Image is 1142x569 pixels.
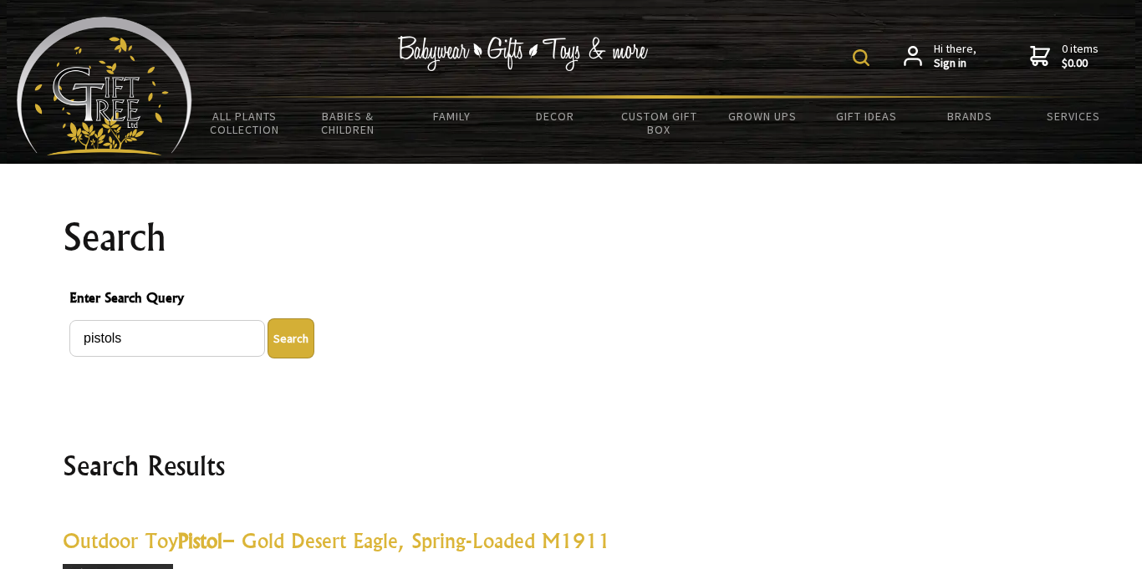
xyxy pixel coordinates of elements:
a: Family [400,99,503,134]
span: 0 items [1062,41,1099,71]
a: Brands [918,99,1022,134]
a: Hi there,Sign in [904,42,976,71]
img: product search [853,49,869,66]
h1: Search [63,217,1079,257]
span: Hi there, [934,42,976,71]
a: Babies & Children [296,99,400,147]
a: Gift Ideas [814,99,918,134]
a: Outdoor ToyPistol– Gold Desert Eagle, Spring-Loaded M1911 [63,528,610,553]
strong: $0.00 [1062,56,1099,71]
button: Enter Search Query [268,318,314,358]
a: 0 items$0.00 [1030,42,1099,71]
img: Babyware - Gifts - Toys and more... [17,17,192,155]
a: Grown Ups [711,99,814,134]
a: Custom Gift Box [607,99,711,147]
input: Enter Search Query [69,320,265,357]
img: Babywear - Gifts - Toys & more [397,36,648,71]
strong: Sign in [934,56,976,71]
h2: Search Results [63,445,1079,485]
span: Enter Search Query [69,287,1073,312]
a: Decor [503,99,607,134]
a: All Plants Collection [192,99,296,147]
highlight: Pistol [178,528,222,553]
a: Services [1022,99,1125,134]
